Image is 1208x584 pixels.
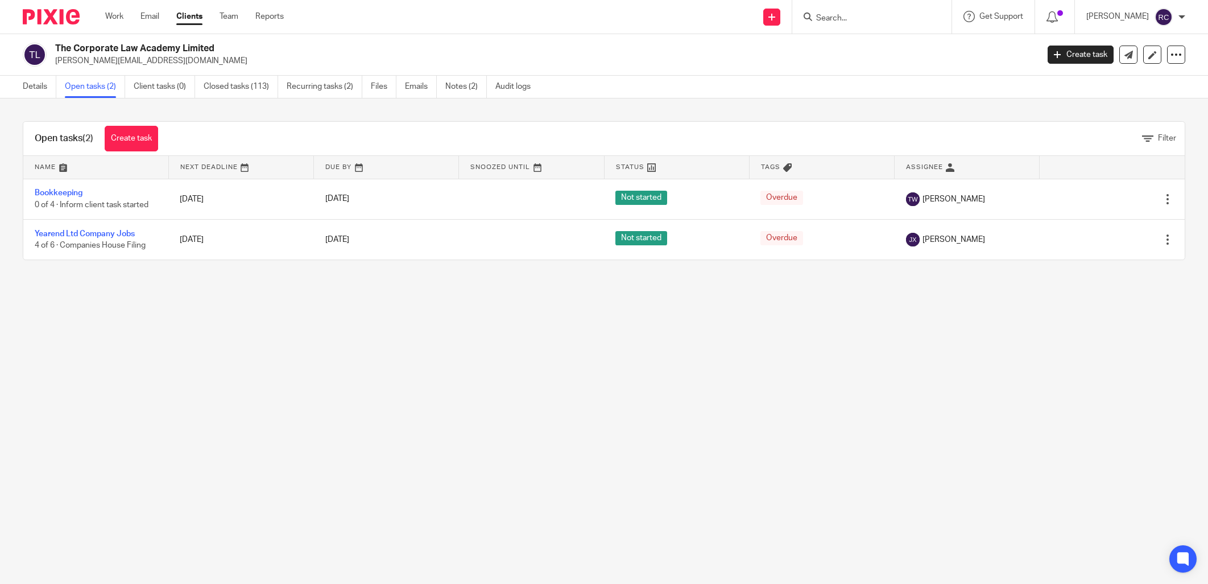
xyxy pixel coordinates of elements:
input: Search [815,14,917,24]
span: Not started [615,231,667,245]
a: Reports [255,11,284,22]
a: Create task [1048,46,1114,64]
p: [PERSON_NAME] [1086,11,1149,22]
a: Work [105,11,123,22]
span: 4 of 6 · Companies House Filing [35,241,146,249]
span: Not started [615,191,667,205]
img: svg%3E [906,192,920,206]
a: Emails [405,76,437,98]
span: Status [616,164,644,170]
a: Closed tasks (113) [204,76,278,98]
span: 0 of 4 · Inform client task started [35,201,148,209]
a: Team [220,11,238,22]
span: Filter [1158,134,1176,142]
h1: Open tasks [35,133,93,145]
span: Overdue [760,191,803,205]
a: Yearend Ltd Company Jobs [35,230,135,238]
span: Overdue [760,231,803,245]
h2: The Corporate Law Academy Limited [55,43,835,55]
img: Pixie [23,9,80,24]
img: svg%3E [1155,8,1173,26]
a: Create task [105,126,158,151]
a: Recurring tasks (2) [287,76,362,98]
span: Snoozed Until [470,164,530,170]
td: [DATE] [168,219,313,260]
a: Open tasks (2) [65,76,125,98]
a: Bookkeeping [35,189,82,197]
img: svg%3E [906,233,920,246]
span: Get Support [979,13,1023,20]
span: (2) [82,134,93,143]
td: [DATE] [168,179,313,219]
a: Details [23,76,56,98]
a: Client tasks (0) [134,76,195,98]
a: Clients [176,11,202,22]
span: [DATE] [325,236,349,244]
a: Email [140,11,159,22]
span: [DATE] [325,195,349,203]
img: svg%3E [23,43,47,67]
p: [PERSON_NAME][EMAIL_ADDRESS][DOMAIN_NAME] [55,55,1031,67]
span: [PERSON_NAME] [922,194,985,205]
a: Notes (2) [445,76,487,98]
a: Files [371,76,396,98]
span: Tags [761,164,780,170]
a: Audit logs [495,76,539,98]
span: [PERSON_NAME] [922,234,985,245]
